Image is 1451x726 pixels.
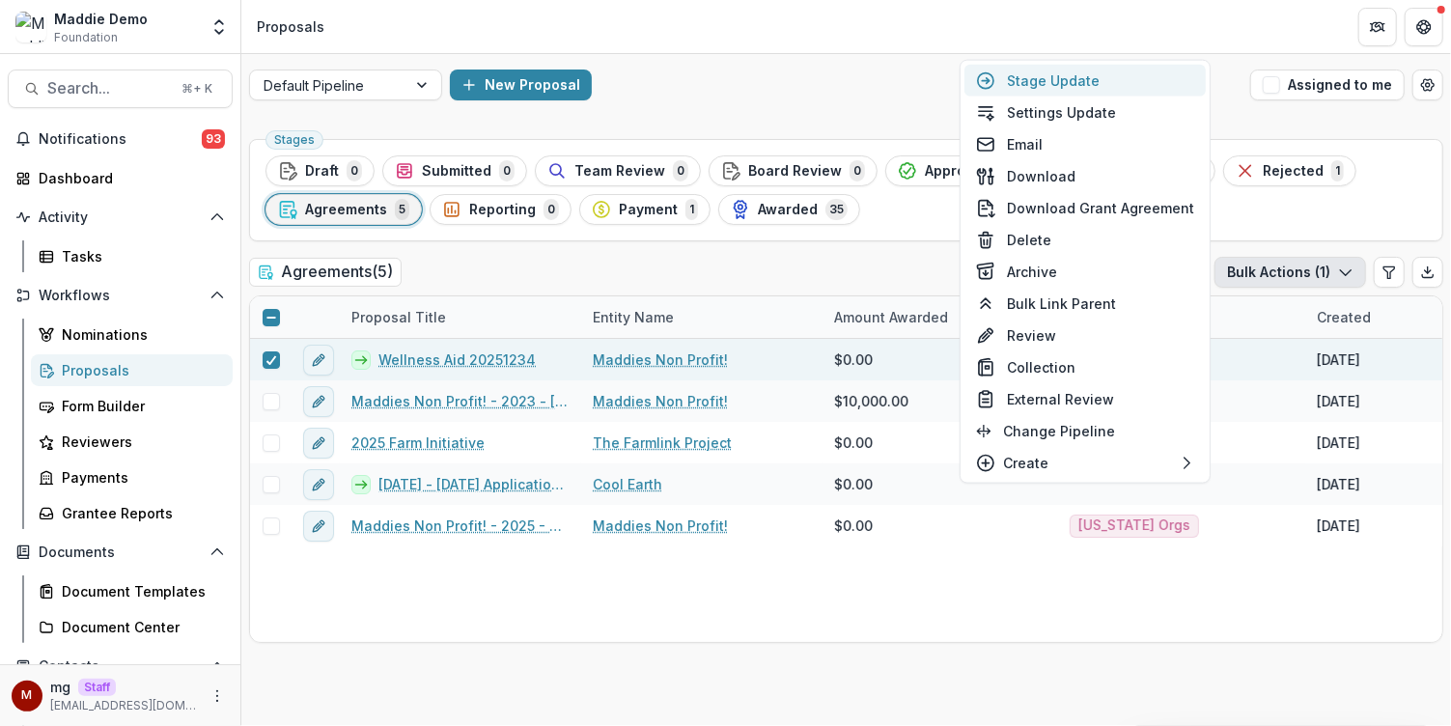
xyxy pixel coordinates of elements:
button: edit [303,345,334,376]
a: Cool Earth [593,474,662,494]
div: Entity Name [581,296,823,338]
span: Draft [305,163,339,180]
a: Reviewers [31,426,233,458]
span: 0 [850,160,865,181]
button: Open Workflows [8,280,233,311]
button: Notifications93 [8,124,233,154]
button: Open table manager [1412,70,1443,100]
a: Maddies Non Profit! [593,391,728,411]
div: Payments [62,467,217,488]
p: [EMAIL_ADDRESS][DOMAIN_NAME] [50,697,198,714]
a: Document Center [31,611,233,643]
span: Contacts [39,658,202,675]
span: 5 [395,199,409,220]
button: Reporting0 [430,194,572,225]
button: edit [303,469,334,500]
div: ⌘ + K [178,78,216,99]
a: Dashboard [8,162,233,194]
div: Grantee Reports [62,503,217,523]
span: Team Review [574,163,665,180]
div: Amount Awarded [823,296,1064,338]
div: Dashboard [39,168,217,188]
button: Get Help [1405,8,1443,46]
button: Bulk Actions (1) [1214,257,1366,288]
img: Maddie Demo [15,12,46,42]
div: [DATE] [1317,474,1360,494]
button: Draft0 [265,155,375,186]
div: Amount Awarded [823,307,960,327]
nav: breadcrumb [249,13,332,41]
a: Maddies Non Profit! [593,349,728,370]
span: Agreements [305,202,387,218]
button: edit [303,428,334,459]
button: Open Activity [8,202,233,233]
a: 2025 Farm Initiative [351,433,485,453]
button: More [206,684,229,708]
span: $10,000.00 [834,391,908,411]
button: Search... [8,70,233,108]
div: Form Builder [62,396,217,416]
button: Open entity switcher [206,8,233,46]
button: Payment1 [579,194,711,225]
button: Board Review0 [709,155,878,186]
div: [DATE] [1317,391,1360,411]
p: Staff [78,679,116,696]
button: Open Contacts [8,651,233,682]
span: 0 [544,199,559,220]
button: Awarded35 [718,194,860,225]
span: 0 [673,160,688,181]
button: edit [303,386,334,417]
span: Payment [619,202,678,218]
a: Maddies Non Profit! - 2025 - Temelio Foundation 2025 Application [351,516,570,536]
a: Maddies Non Profit! - 2023 - [PERSON_NAME] foundaton proposal form [351,391,570,411]
a: Form Builder [31,390,233,422]
span: Stages [274,133,315,147]
span: Documents [39,544,202,561]
div: Reviewers [62,432,217,452]
span: Search... [47,79,170,98]
button: Edit table settings [1374,257,1405,288]
a: Grantee Reports [31,497,233,529]
span: $0.00 [834,349,873,370]
a: Wellness Aid 20251234 [378,349,536,370]
div: [DATE] [1317,349,1360,370]
button: New Proposal [450,70,592,100]
div: Maddie Demo [54,9,148,29]
div: Document Center [62,617,217,637]
span: Activity [39,209,202,226]
div: Proposal Title [340,296,581,338]
button: Export table data [1412,257,1443,288]
button: Assigned to me [1250,70,1405,100]
a: Proposals [31,354,233,386]
span: Notifications [39,131,202,148]
button: Team Review0 [535,155,701,186]
span: 0 [347,160,362,181]
span: 35 [825,199,848,220]
div: Nominations [62,324,217,345]
div: Proposal Title [340,307,458,327]
span: Approved [925,163,991,180]
div: [DATE] [1317,433,1360,453]
button: Agreements5 [265,194,422,225]
span: 0 [499,160,515,181]
h2: Agreements ( 5 ) [249,258,402,286]
span: Foundation [54,29,118,46]
span: 93 [202,129,225,149]
a: Nominations [31,319,233,350]
p: Create [1003,453,1048,473]
button: Rejected1 [1223,155,1356,186]
a: Tasks [31,240,233,272]
span: Board Review [748,163,842,180]
span: Awarded [758,202,818,218]
a: Payments [31,461,233,493]
span: Workflows [39,288,202,304]
button: Open Documents [8,537,233,568]
button: Partners [1358,8,1397,46]
span: Reporting [469,202,536,218]
div: Proposals [62,360,217,380]
div: Entity Name [581,307,685,327]
div: Proposals [257,16,324,37]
